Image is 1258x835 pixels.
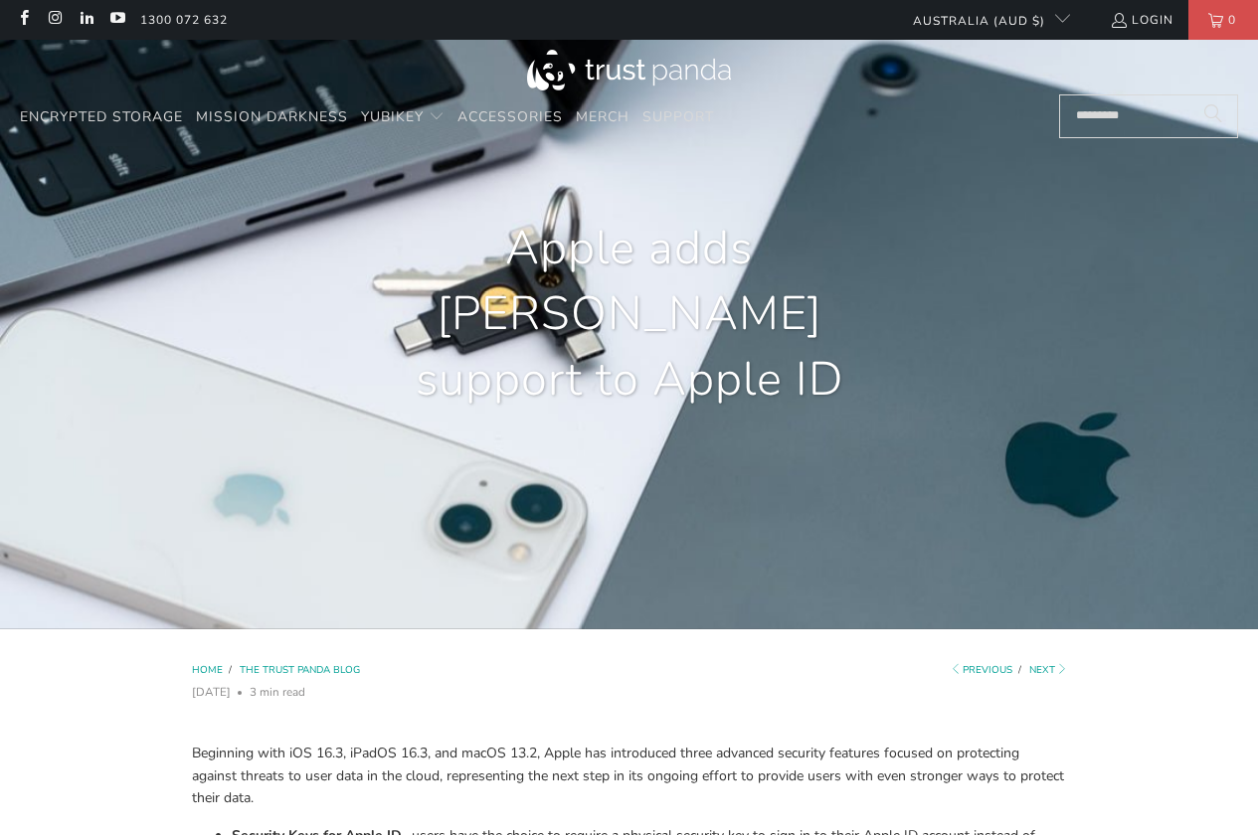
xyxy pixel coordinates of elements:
a: Trust Panda Australia on Instagram [46,12,63,28]
a: Login [1110,9,1173,31]
a: 1300 072 632 [140,9,228,31]
a: Encrypted Storage [20,94,183,141]
span: Encrypted Storage [20,107,183,126]
a: Trust Panda Australia on LinkedIn [78,12,94,28]
a: Home [192,663,226,677]
a: Mission Darkness [196,94,348,141]
span: YubiKey [361,107,424,126]
span: / [229,663,237,677]
a: Support [642,94,714,141]
a: Trust Panda Australia on YouTube [108,12,125,28]
span: [DATE] [192,681,231,703]
img: Trust Panda Australia [527,50,731,90]
a: The Trust Panda Blog [240,663,360,677]
button: Search [1188,94,1238,138]
h1: Apple adds [PERSON_NAME] support to Apple ID [373,217,886,413]
a: Accessories [457,94,563,141]
input: Search... [1059,94,1238,138]
a: Merch [576,94,629,141]
span: / [1018,663,1026,677]
span: Mission Darkness [196,107,348,126]
nav: Translation missing: en.navigation.header.main_nav [20,94,714,141]
span: Support [642,107,714,126]
span: Merch [576,107,629,126]
a: Previous [950,663,1013,677]
p: Beginning with iOS 16.3, iPadOS 16.3, and macOS 13.2, Apple has introduced three advanced securit... [192,743,1067,809]
a: Next [1029,663,1067,677]
summary: YubiKey [361,94,445,141]
span: Home [192,663,223,677]
span: 3 min read [250,681,305,703]
a: Trust Panda Australia on Facebook [15,12,32,28]
span: Accessories [457,107,563,126]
